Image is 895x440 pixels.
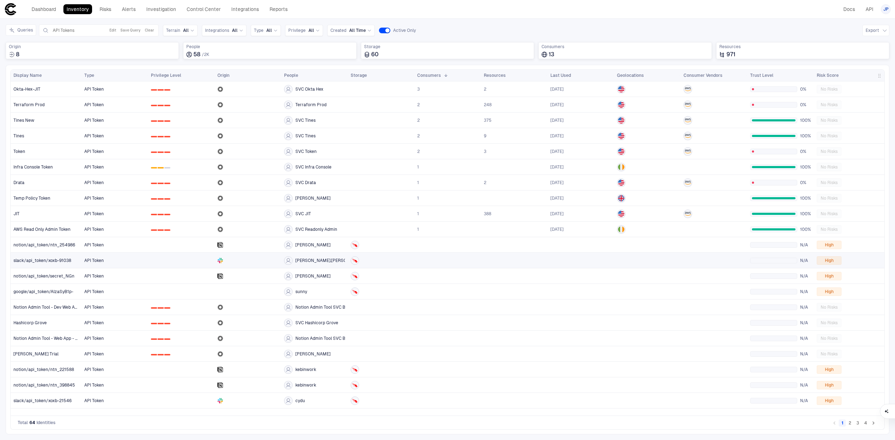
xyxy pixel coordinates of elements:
span: No Risks [821,195,838,201]
span: API Token [84,133,104,138]
div: 22/08/2025 09:00:42 [550,118,563,123]
button: Edit [108,26,118,35]
div: 2 [164,198,170,200]
div: 2 [164,167,170,168]
span: API Token [84,367,104,372]
span: API Token [84,274,104,279]
div: 1 [158,89,164,91]
span: All Time [349,28,366,33]
span: 2 [484,180,486,185]
span: 2 [417,102,420,108]
span: 0% [800,149,811,154]
div: AWS [685,133,691,139]
img: IE [618,226,624,233]
span: Notion Admin Tool - Dev Web App - Read Only ([DATE]) [13,304,79,310]
span: [DATE] [550,86,563,92]
span: 375 [484,118,492,123]
span: API Token [84,118,104,123]
span: google/api_token/AIzaSyB1p- [13,289,73,295]
div: 1 [158,323,164,324]
nav: pagination navigation [831,418,877,427]
span: No Risks [821,102,838,108]
span: 2K [204,52,209,57]
span: notion/api_token/ntn_254986 [13,242,75,248]
span: N/A [800,367,811,372]
div: AWS [685,179,691,186]
button: Queries [6,24,36,36]
span: [DATE] [550,133,563,139]
span: No Risks [821,149,838,154]
a: Integrations [228,4,262,14]
div: 22/08/2025 02:47:50 [550,102,563,108]
div: AWS [685,117,691,124]
span: N/A [800,304,811,310]
span: API Token [84,289,104,294]
div: 18/08/2025 09:00:02 [550,195,563,201]
div: 1 [158,183,164,184]
span: 388 [484,211,491,217]
div: 2 [164,354,170,355]
div: AWS [685,86,691,92]
span: No Risks [821,211,838,217]
div: 1 [158,338,164,340]
span: API Token [84,398,104,403]
span: API Token [84,180,104,185]
span: 100% [800,118,811,123]
span: High [825,367,834,372]
span: [PERSON_NAME] [295,195,330,201]
span: kebinwork [295,367,316,372]
div: 1 [158,105,164,106]
span: Origin [217,73,230,78]
span: Integrations [205,28,229,33]
span: 100% [800,195,811,201]
span: Origin [9,44,176,50]
div: 0 [151,167,157,168]
span: All [308,28,314,33]
span: 100% [800,164,811,170]
span: [DATE] [550,227,563,232]
button: Export [862,25,889,36]
span: Okta-Hex-JIT [13,86,40,92]
span: Infra Console Token [13,164,53,170]
span: N/A [800,382,811,388]
span: Privilege Level [151,73,181,78]
button: Go to next page [870,419,877,427]
span: API Token [84,305,104,310]
span: Storage [364,44,531,50]
div: 0 [151,89,157,91]
div: 0 [151,105,157,106]
span: notion/api_token/secret_NGn [13,273,74,279]
img: US [618,102,624,108]
span: API Token [84,87,104,92]
span: Notion Admin Tool SVC B [295,336,345,341]
div: 0 [151,338,157,340]
span: High [825,258,834,263]
div: 0 [151,152,157,153]
span: Privilege [288,28,306,33]
button: page 1 [839,419,846,427]
div: Expand queries side panel [6,24,39,36]
span: Geolocations [617,73,644,78]
span: slack/api_token/xoxb-21546 [13,398,72,404]
span: N/A [800,320,811,326]
span: 1 [417,164,419,170]
span: [DATE] [550,180,563,185]
span: [PERSON_NAME] [295,273,330,279]
div: 1 [158,120,164,122]
div: Total sources where identities were created [6,42,179,59]
div: 19/08/2025 00:44:37 [550,180,563,185]
span: 0% [800,86,811,92]
img: US [618,117,624,124]
span: SVC Okta Hex [295,86,323,92]
div: Crowdstrike [352,367,358,372]
span: AWS Read Only Admin Token [13,227,70,232]
span: kebinwork [295,382,316,388]
span: Last Used [550,73,571,78]
span: [DATE] [550,118,563,123]
a: Dashboard [28,4,59,14]
span: notion/api_token/ntn_398845 [13,382,75,388]
a: Docs [840,4,858,14]
span: 0% [800,180,811,185]
button: Go to page 3 [854,419,861,427]
span: Identities [36,420,56,425]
